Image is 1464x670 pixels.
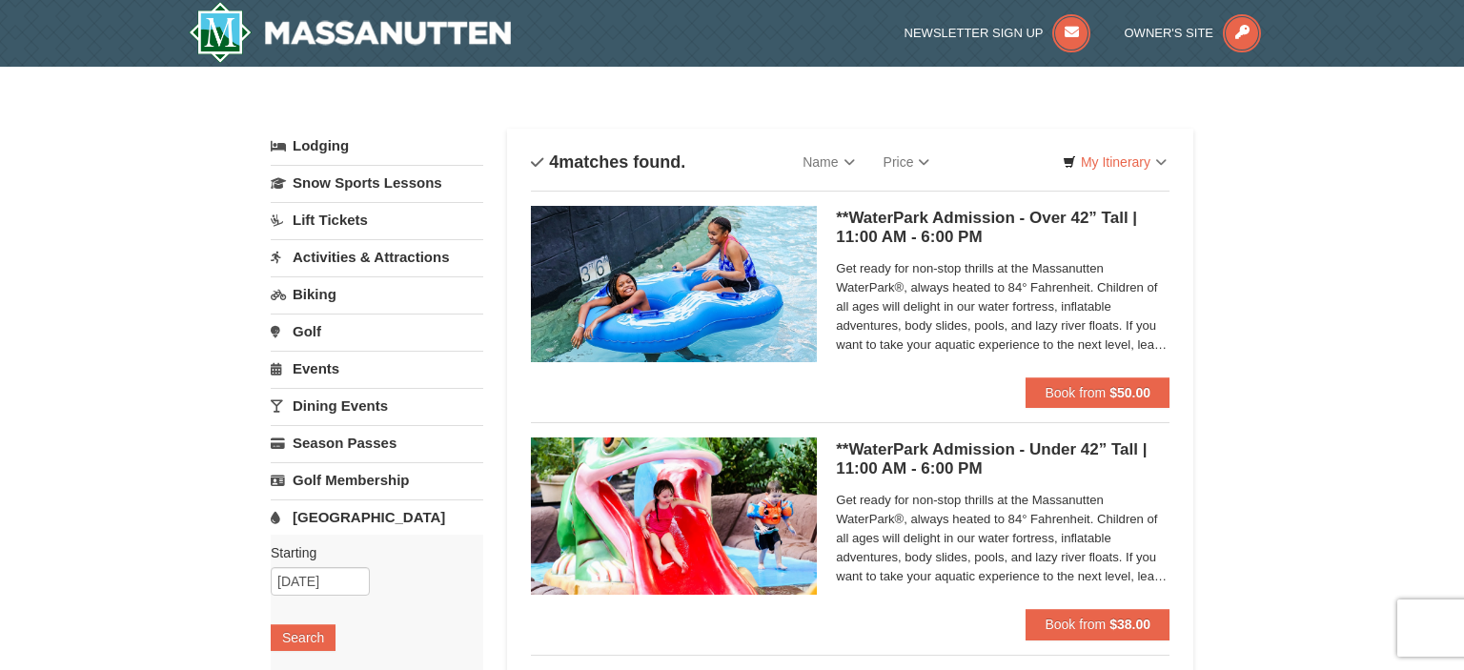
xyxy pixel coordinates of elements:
a: Newsletter Sign Up [905,26,1091,40]
span: Get ready for non-stop thrills at the Massanutten WaterPark®, always heated to 84° Fahrenheit. Ch... [836,491,1169,586]
a: Biking [271,276,483,312]
a: [GEOGRAPHIC_DATA] [271,499,483,535]
span: Get ready for non-stop thrills at the Massanutten WaterPark®, always heated to 84° Fahrenheit. Ch... [836,259,1169,355]
span: Book from [1045,385,1106,400]
h4: matches found. [531,152,685,172]
img: 6619917-738-d4d758dd.jpg [531,437,817,594]
span: 4 [549,152,559,172]
a: Golf [271,314,483,349]
a: Season Passes [271,425,483,460]
a: Massanutten Resort [189,2,511,63]
a: Events [271,351,483,386]
a: Owner's Site [1125,26,1262,40]
button: Book from $50.00 [1026,377,1169,408]
img: Massanutten Resort Logo [189,2,511,63]
a: Dining Events [271,388,483,423]
span: Newsletter Sign Up [905,26,1044,40]
h5: **WaterPark Admission - Over 42” Tall | 11:00 AM - 6:00 PM [836,209,1169,247]
strong: $38.00 [1109,617,1150,632]
label: Starting [271,543,469,562]
img: 6619917-726-5d57f225.jpg [531,206,817,362]
a: Golf Membership [271,462,483,497]
a: Price [869,143,945,181]
a: Lift Tickets [271,202,483,237]
a: My Itinerary [1050,148,1179,176]
button: Book from $38.00 [1026,609,1169,640]
a: Lodging [271,129,483,163]
strong: $50.00 [1109,385,1150,400]
a: Activities & Attractions [271,239,483,274]
button: Search [271,624,335,651]
span: Owner's Site [1125,26,1214,40]
a: Snow Sports Lessons [271,165,483,200]
h5: **WaterPark Admission - Under 42” Tall | 11:00 AM - 6:00 PM [836,440,1169,478]
a: Name [788,143,868,181]
span: Book from [1045,617,1106,632]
